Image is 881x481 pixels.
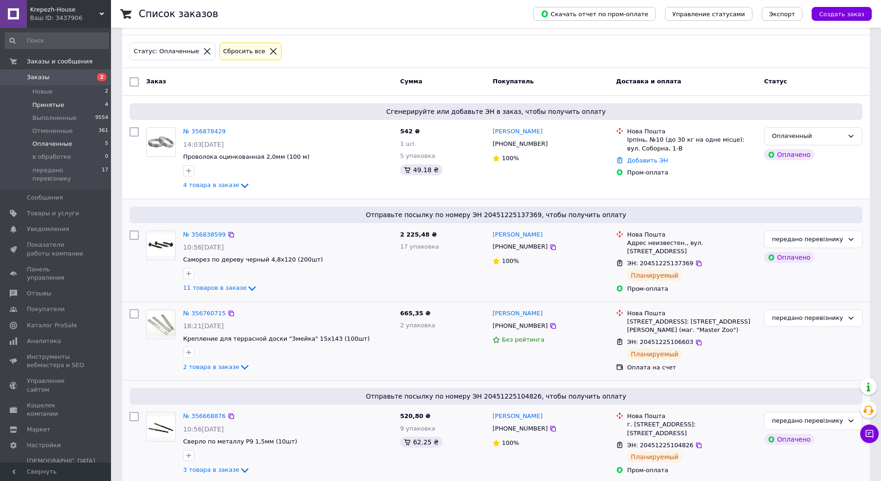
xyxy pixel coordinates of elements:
span: Инструменты вебмастера и SEO [27,353,86,369]
span: 3 товара в заказе [183,466,239,473]
span: Новые [32,87,53,96]
span: Отправьте посылку по номеру ЭН 20451225137369, чтобы получить оплату [133,210,859,219]
span: Аналитика [27,337,61,345]
div: Оплачено [764,434,814,445]
div: Ірпінь, №10 (до 30 кг на одне місце): вул. Соборна, 1-В [627,136,757,152]
span: 0 [105,153,108,161]
div: Оплаченный [772,131,844,141]
span: [PHONE_NUMBER] [493,322,548,329]
span: Покупатель [493,78,534,85]
a: Проволока оцинкованная 2,0мм (100 м) [183,153,309,160]
button: Скачать отчет по пром-оплате [533,7,656,21]
div: [STREET_ADDRESS]: [STREET_ADDRESS][PERSON_NAME] (маг. "Master Zoo") [627,318,757,334]
span: Саморез по дереву черный 4,8х120 (200шт) [183,256,323,263]
span: 10:56[DATE] [183,425,224,433]
span: 4 [105,101,108,109]
div: Пром-оплата [627,169,757,177]
span: 18:21[DATE] [183,322,224,330]
div: Пром-оплата [627,466,757,475]
span: 14:03[DATE] [183,141,224,148]
a: Сверло по металлу Р9 1,5мм (10шт) [183,438,297,445]
input: Поиск [5,32,109,49]
span: Управление сайтом [27,377,86,394]
span: 2 товара в заказе [183,363,239,370]
span: [PHONE_NUMBER] [493,425,548,432]
div: Статус: Оплаченные [132,47,201,56]
div: Нова Пошта [627,309,757,318]
button: Чат с покупателем [860,425,879,443]
span: Показатели работы компании [27,241,86,257]
span: Оплаченные [32,140,72,148]
span: Заказ [146,78,166,85]
span: Статус [764,78,787,85]
a: Фото товару [146,309,176,339]
a: № 356838599 [183,231,226,238]
span: Отмененные [32,127,73,135]
div: Ваш ID: 3437906 [30,14,111,22]
button: Экспорт [762,7,802,21]
span: ЭН: 20451225104826 [627,442,693,449]
a: Фото товару [146,412,176,442]
div: Планируемый [627,451,682,462]
span: Сумма [400,78,422,85]
span: в обработке [32,153,71,161]
img: Фото товару [147,312,175,337]
a: Добавить ЭН [627,157,668,164]
a: 3 товара в заказе [183,466,250,473]
div: Нова Пошта [627,412,757,420]
div: передано перевізнику [772,313,844,323]
span: Уведомления [27,225,69,233]
span: Панель управления [27,265,86,282]
a: Фото товару [146,127,176,157]
img: Фото товару [147,416,175,438]
div: Адрес неизвестен., вул. [STREET_ADDRESS] [627,239,757,256]
span: Заказы [27,73,49,81]
a: 4 товара в заказе [183,181,250,188]
div: Пром-оплата [627,285,757,293]
span: Отправьте посылку по номеру ЭН 20451225104826, чтобы получить оплату [133,392,859,401]
div: Нова Пошта [627,127,757,136]
span: Настройки [27,441,61,450]
span: 1 шт. [400,140,417,147]
div: передано перевізнику [772,416,844,426]
span: 542 ₴ [400,128,420,135]
div: 49.18 ₴ [400,164,442,175]
div: Оплачено [764,149,814,160]
a: Крепление для террасной доски "Змейка" 15х143 (100шт) [183,335,370,342]
a: № 356760715 [183,310,226,317]
span: 520,80 ₴ [400,412,431,419]
span: Товары и услуги [27,209,79,218]
a: 2 товара в заказе [183,363,250,370]
div: г. [STREET_ADDRESS]: [STREET_ADDRESS] [627,420,757,437]
a: Создать заказ [802,10,872,17]
span: [PHONE_NUMBER] [493,243,548,250]
span: 4 товара в заказе [183,181,239,188]
span: Сообщения [27,194,63,202]
span: Заказы и сообщения [27,57,92,66]
span: Без рейтинга [502,336,544,343]
span: Каталог ProSale [27,321,77,330]
div: Оплата на счет [627,363,757,372]
span: ЭН: 20451225137369 [627,260,693,267]
div: передано перевізнику [772,235,844,244]
span: 17 [102,166,108,183]
span: Покупатели [27,305,65,313]
img: Фото товару [147,131,175,153]
span: 9 упаковка [400,425,435,432]
span: 5 [105,140,108,148]
div: Сбросить все [222,47,267,56]
span: 2 225,48 ₴ [400,231,437,238]
span: Сгенерируйте или добавьте ЭН в заказ, чтобы получить оплату [133,107,859,116]
span: 361 [99,127,108,135]
span: 9554 [95,114,108,122]
span: 5 упаковка [400,152,435,159]
button: Управление статусами [665,7,752,21]
a: № 356668876 [183,412,226,419]
a: [PERSON_NAME] [493,231,542,239]
span: Кошелек компании [27,401,86,418]
a: № 356878429 [183,128,226,135]
span: ЭН: 20451225106603 [627,338,693,345]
